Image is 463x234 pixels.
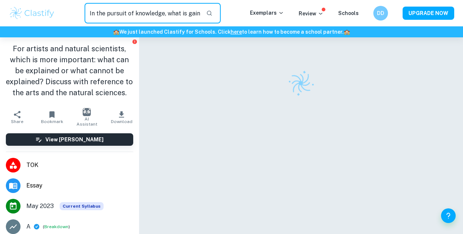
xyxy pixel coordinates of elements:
button: AI Assistant [70,107,104,127]
span: Download [111,119,132,124]
h6: View [PERSON_NAME] [45,135,104,144]
button: Bookmark [35,107,70,127]
p: A [26,222,30,231]
button: UPGRADE NOW [403,7,454,20]
span: 🏫 [113,29,119,35]
span: May 2023 [26,202,54,211]
a: Schools [338,10,359,16]
span: TOK [26,161,133,170]
span: 🏫 [344,29,350,35]
span: Bookmark [41,119,63,124]
img: Clastify logo [9,6,55,21]
button: DD [373,6,388,21]
span: Essay [26,181,133,190]
h6: DD [377,9,385,17]
button: Download [104,107,139,127]
button: Report issue [132,39,138,44]
span: Share [11,119,23,124]
a: here [231,29,242,35]
button: Help and Feedback [441,208,456,223]
input: Search for any exemplars... [85,3,200,23]
h6: We just launched Clastify for Schools. Click to learn how to become a school partner. [1,28,462,36]
h1: For artists and natural scientists, which is more important: what can be explained or what cannot... [6,43,133,98]
span: AI Assistant [74,116,100,127]
span: ( ) [43,223,70,230]
img: AI Assistant [83,108,91,116]
div: This exemplar is based on the current syllabus. Feel free to refer to it for inspiration/ideas wh... [60,202,104,210]
span: Current Syllabus [60,202,104,210]
p: Review [299,10,324,18]
p: Exemplars [250,9,284,17]
button: Breakdown [44,223,68,230]
button: View [PERSON_NAME] [6,133,133,146]
img: Clastify logo [283,65,319,101]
